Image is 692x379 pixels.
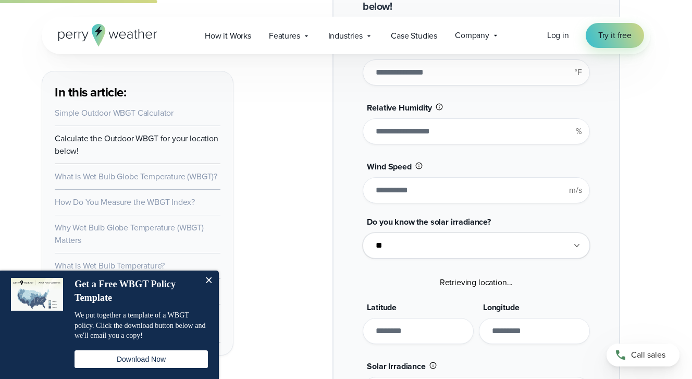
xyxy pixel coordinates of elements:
[367,360,425,372] span: Solar Irradiance
[367,102,431,114] span: Relative Humidity
[547,29,569,42] a: Log in
[55,132,218,157] a: Calculate the Outdoor WBGT for your location below!
[55,222,204,246] a: Why Wet Bulb Globe Temperature (WBGT) Matters
[55,84,220,101] h3: In this article:
[391,30,437,42] span: Case Studies
[367,301,397,313] span: Latitude
[367,161,411,173] span: Wind Speed
[455,29,489,42] span: Company
[547,29,569,41] span: Log in
[11,278,63,311] img: dialog featured image
[440,276,513,288] span: Retrieving location...
[367,216,491,228] span: Do you know the solar irradiance?
[598,29,632,42] span: Try it free
[328,30,363,42] span: Industries
[198,271,219,291] button: Close
[586,23,644,48] a: Try it free
[205,30,251,42] span: How it Works
[55,260,165,272] a: What is Wet Bulb Temperature?
[55,107,174,119] a: Simple Outdoor WBGT Calculator
[269,30,300,42] span: Features
[75,350,208,368] button: Download Now
[631,349,665,361] span: Call sales
[607,344,679,366] a: Call sales
[55,170,217,182] a: What is Wet Bulb Globe Temperature (WBGT)?
[382,25,446,46] a: Case Studies
[196,25,260,46] a: How it Works
[75,278,197,304] h4: Get a Free WBGT Policy Template
[55,196,194,208] a: How Do You Measure the WBGT Index?
[483,301,520,313] span: Longitude
[75,310,208,341] p: We put together a template of a WBGT policy. Click the download button below and we'll email you ...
